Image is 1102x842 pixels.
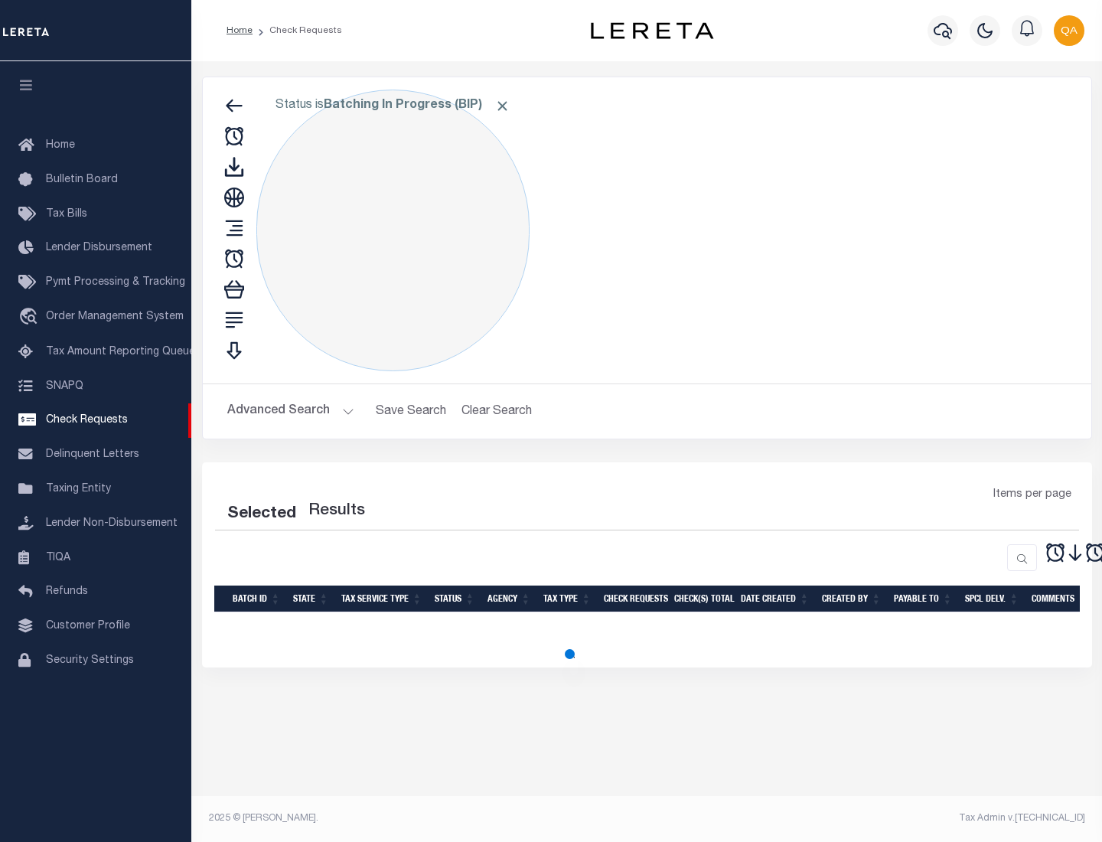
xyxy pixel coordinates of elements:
[46,655,134,666] span: Security Settings
[598,586,668,612] th: Check Requests
[324,100,510,112] b: Batching In Progress (BIP)
[46,277,185,288] span: Pymt Processing & Tracking
[993,487,1071,504] span: Items per page
[335,586,429,612] th: Tax Service Type
[1025,586,1094,612] th: Comments
[816,586,888,612] th: Created By
[46,449,139,460] span: Delinquent Letters
[256,90,530,371] div: Click to Edit
[46,415,128,426] span: Check Requests
[46,380,83,391] span: SNAPQ
[888,586,959,612] th: Payable To
[494,98,510,114] span: Click to Remove
[253,24,342,38] li: Check Requests
[46,552,70,563] span: TIQA
[46,621,130,631] span: Customer Profile
[18,308,43,328] i: travel_explore
[735,586,816,612] th: Date Created
[481,586,537,612] th: Agency
[46,347,195,357] span: Tax Amount Reporting Queue
[591,22,713,39] img: logo-dark.svg
[455,397,539,426] button: Clear Search
[429,586,481,612] th: Status
[46,243,152,253] span: Lender Disbursement
[197,811,647,825] div: 2025 © [PERSON_NAME].
[46,484,111,494] span: Taxing Entity
[287,586,335,612] th: State
[46,209,87,220] span: Tax Bills
[227,26,253,35] a: Home
[227,397,354,426] button: Advanced Search
[227,586,287,612] th: Batch Id
[537,586,598,612] th: Tax Type
[227,502,296,527] div: Selected
[46,140,75,151] span: Home
[46,518,178,529] span: Lender Non-Disbursement
[46,586,88,597] span: Refunds
[668,586,735,612] th: Check(s) Total
[959,586,1025,612] th: Spcl Delv.
[658,811,1085,825] div: Tax Admin v.[TECHNICAL_ID]
[308,499,365,524] label: Results
[46,175,118,185] span: Bulletin Board
[367,397,455,426] button: Save Search
[1054,15,1084,46] img: svg+xml;base64,PHN2ZyB4bWxucz0iaHR0cDovL3d3dy53My5vcmcvMjAwMC9zdmciIHBvaW50ZXItZXZlbnRzPSJub25lIi...
[46,312,184,322] span: Order Management System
